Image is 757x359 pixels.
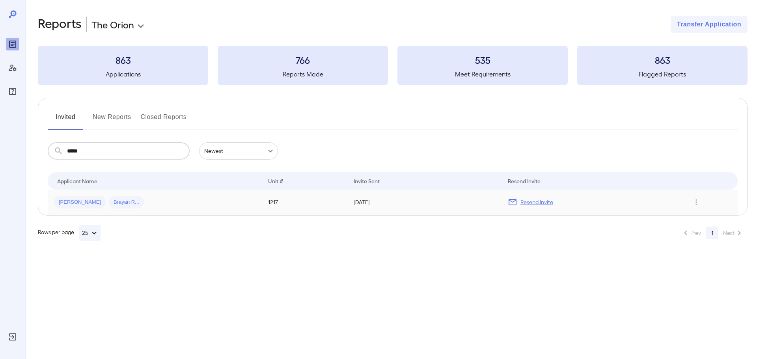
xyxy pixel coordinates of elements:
h3: 766 [218,54,388,66]
nav: pagination navigation [677,227,748,239]
button: Closed Reports [141,111,187,130]
div: FAQ [6,85,19,98]
div: Resend Invite [508,176,541,186]
button: New Reports [93,111,131,130]
p: The Orion [91,18,134,31]
h3: 863 [577,54,748,66]
p: Resend Invite [520,198,553,206]
td: [DATE] [347,190,502,215]
button: page 1 [706,227,718,239]
div: Rows per page [38,225,101,241]
span: [PERSON_NAME] [54,199,106,206]
summary: 863Applications766Reports Made535Meet Requirements863Flagged Reports [38,46,748,85]
button: Invited [48,111,83,130]
td: 1217 [262,190,347,215]
span: Brayan R... [109,199,144,206]
button: Transfer Application [671,16,748,33]
div: Applicant Name [57,176,97,186]
h5: Meet Requirements [397,69,568,79]
h2: Reports [38,16,82,33]
button: Row Actions [690,196,703,208]
div: Invite Sent [354,176,380,186]
div: Unit # [268,176,283,186]
div: Newest [199,142,278,160]
button: 25 [79,225,101,241]
div: Log Out [6,331,19,343]
h3: 535 [397,54,568,66]
h3: 863 [38,54,208,66]
div: Reports [6,38,19,50]
div: Manage Users [6,61,19,74]
h5: Flagged Reports [577,69,748,79]
h5: Reports Made [218,69,388,79]
h5: Applications [38,69,208,79]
